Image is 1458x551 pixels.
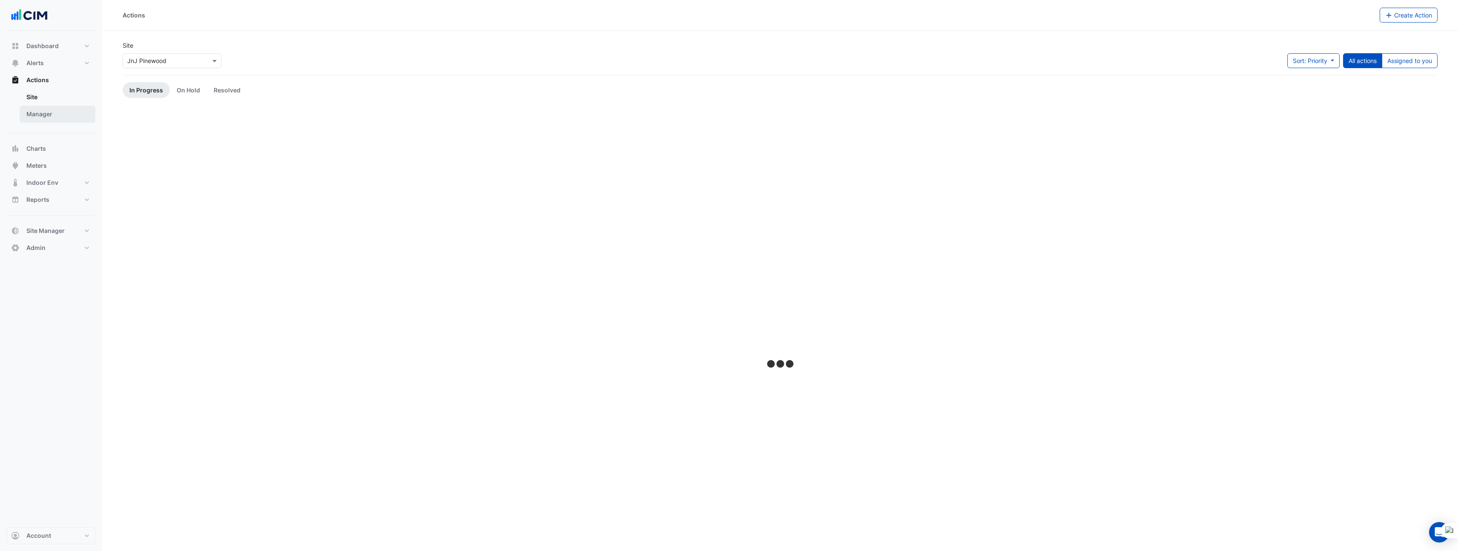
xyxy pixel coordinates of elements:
span: Sort: Priority [1293,57,1327,64]
button: Sort: Priority [1287,53,1340,68]
a: Manager [20,106,95,123]
button: Create Action [1380,8,1438,23]
app-icon: Alerts [11,59,20,67]
span: Charts [26,144,46,153]
button: Account [7,527,95,544]
span: Account [26,531,51,540]
span: Meters [26,161,47,170]
span: Admin [26,244,46,252]
app-icon: Indoor Env [11,178,20,187]
app-icon: Meters [11,161,20,170]
a: On Hold [170,82,207,98]
button: Charts [7,140,95,157]
button: All actions [1343,53,1382,68]
app-icon: Actions [11,76,20,84]
app-icon: Charts [11,144,20,153]
span: Create Action [1394,11,1432,19]
span: Dashboard [26,42,59,50]
button: Indoor Env [7,174,95,191]
label: Site [123,41,133,50]
span: Alerts [26,59,44,67]
app-icon: Admin [11,244,20,252]
span: Indoor Env [26,178,58,187]
button: Reports [7,191,95,208]
button: Meters [7,157,95,174]
img: Company Logo [10,7,49,24]
a: Resolved [207,82,247,98]
button: Dashboard [7,37,95,55]
span: Reports [26,195,49,204]
a: Site [20,89,95,106]
app-icon: Site Manager [11,227,20,235]
div: Actions [123,11,145,20]
button: Assigned to you [1382,53,1438,68]
div: Actions [7,89,95,126]
span: Actions [26,76,49,84]
a: In Progress [123,82,170,98]
button: Site Manager [7,222,95,239]
button: Admin [7,239,95,256]
button: Alerts [7,55,95,72]
button: Actions [7,72,95,89]
div: Open Intercom Messenger [1429,522,1449,542]
span: Site Manager [26,227,65,235]
app-icon: Dashboard [11,42,20,50]
app-icon: Reports [11,195,20,204]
